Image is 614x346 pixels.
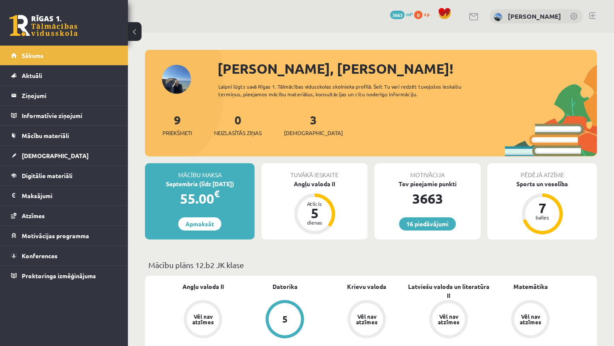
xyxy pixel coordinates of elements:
[399,217,456,231] a: 16 piedāvājumi
[282,314,288,324] div: 5
[162,112,192,137] a: 9Priekšmeti
[261,163,368,179] div: Tuvākā ieskaite
[148,259,594,271] p: Mācību plāns 12.b2 JK klase
[489,300,571,340] a: Vēl nav atzīmes
[22,132,69,139] span: Mācību materiāli
[11,66,117,85] a: Aktuāli
[326,300,408,340] a: Vēl nav atzīmes
[390,11,405,19] span: 3663
[22,212,45,219] span: Atzīmes
[508,12,561,20] a: [PERSON_NAME]
[162,300,244,340] a: Vēl nav atzīmes
[22,186,117,205] legend: Maksājumi
[22,72,42,79] span: Aktuāli
[145,188,255,209] div: 55.00
[347,282,386,291] a: Krievu valoda
[191,314,215,325] div: Vēl nav atzīmes
[302,220,327,225] div: dienas
[414,11,434,17] a: 0 xp
[214,187,220,200] span: €
[11,166,117,185] a: Digitālie materiāli
[272,282,298,291] a: Datorika
[513,282,548,291] a: Matemātika
[374,179,481,188] div: Tev pieejamie punkti
[390,11,413,17] a: 3663 mP
[22,152,89,159] span: [DEMOGRAPHIC_DATA]
[11,126,117,145] a: Mācību materiāli
[494,13,502,21] img: Viktorija Ogreniča
[414,11,423,19] span: 0
[11,226,117,245] a: Motivācijas programma
[214,129,262,137] span: Neizlasītās ziņas
[487,163,597,179] div: Pēdējā atzīme
[162,129,192,137] span: Priekšmeti
[11,46,117,65] a: Sākums
[11,146,117,165] a: [DEMOGRAPHIC_DATA]
[424,11,429,17] span: xp
[11,106,117,125] a: Informatīvie ziņojumi
[284,129,343,137] span: [DEMOGRAPHIC_DATA]
[530,215,555,220] div: balles
[408,300,489,340] a: Vēl nav atzīmes
[518,314,542,325] div: Vēl nav atzīmes
[487,179,597,236] a: Sports un veselība 7 balles
[217,58,597,79] div: [PERSON_NAME], [PERSON_NAME]!
[218,83,489,98] div: Laipni lūgts savā Rīgas 1. Tālmācības vidusskolas skolnieka profilā. Šeit Tu vari redzēt tuvojošo...
[11,86,117,105] a: Ziņojumi
[530,201,555,215] div: 7
[22,272,96,280] span: Proktoringa izmēģinājums
[437,314,460,325] div: Vēl nav atzīmes
[9,15,78,36] a: Rīgas 1. Tālmācības vidusskola
[11,186,117,205] a: Maksājumi
[22,252,58,259] span: Konferences
[22,232,89,239] span: Motivācijas programma
[355,314,379,325] div: Vēl nav atzīmes
[487,179,597,188] div: Sports un veselība
[302,206,327,220] div: 5
[408,282,489,300] a: Latviešu valoda un literatūra II
[261,179,368,236] a: Angļu valoda II Atlicis 5 dienas
[244,300,326,340] a: 5
[11,266,117,285] a: Proktoringa izmēģinājums
[374,163,481,179] div: Motivācija
[182,282,224,291] a: Angļu valoda II
[22,52,43,59] span: Sākums
[22,86,117,105] legend: Ziņojumi
[11,206,117,225] a: Atzīmes
[22,106,117,125] legend: Informatīvie ziņojumi
[406,11,413,17] span: mP
[22,172,72,179] span: Digitālie materiāli
[11,246,117,265] a: Konferences
[145,179,255,188] div: Septembris (līdz [DATE])
[214,112,262,137] a: 0Neizlasītās ziņas
[302,201,327,206] div: Atlicis
[284,112,343,137] a: 3[DEMOGRAPHIC_DATA]
[145,163,255,179] div: Mācību maksa
[261,179,368,188] div: Angļu valoda II
[374,188,481,209] div: 3663
[178,217,221,231] a: Apmaksāt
